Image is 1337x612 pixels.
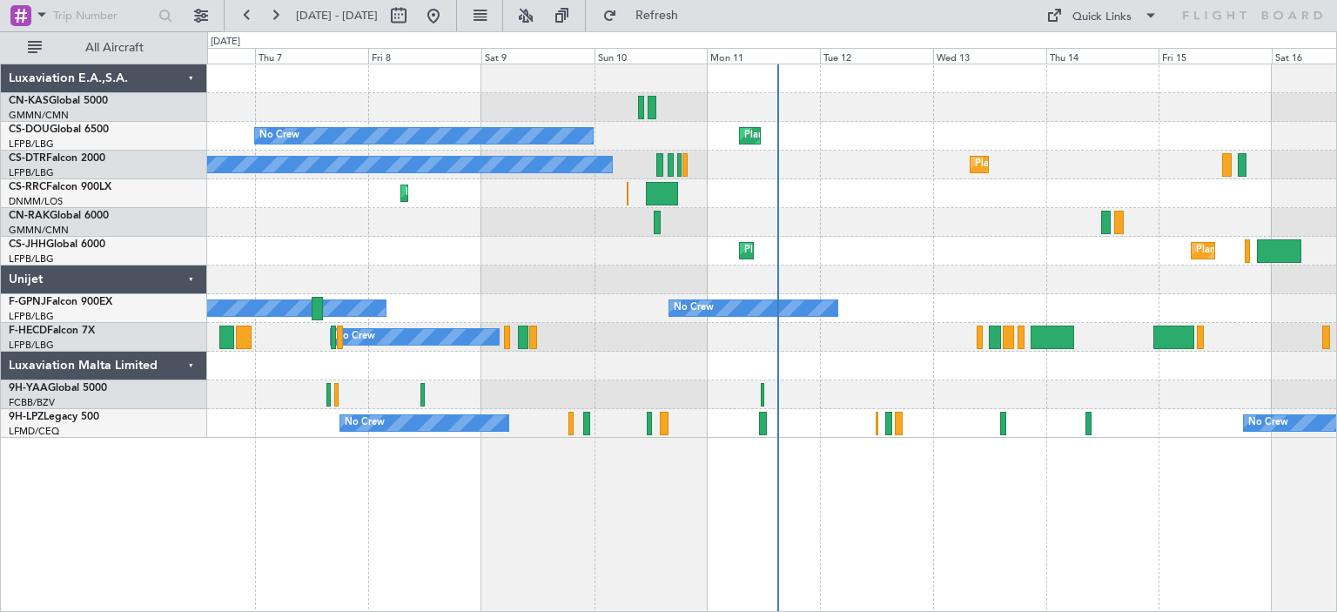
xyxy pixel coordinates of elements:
span: 9H-YAA [9,383,48,393]
span: Refresh [621,10,694,22]
span: All Aircraft [45,42,184,54]
div: Sat 9 [481,48,595,64]
div: No Crew [1248,410,1288,436]
span: [DATE] - [DATE] [296,8,378,24]
div: Tue 12 [820,48,933,64]
div: No Crew [345,410,385,436]
div: No Crew [674,295,714,321]
a: F-HECDFalcon 7X [9,326,95,336]
a: FCBB/BZV [9,396,55,409]
div: Planned Maint [GEOGRAPHIC_DATA] ([GEOGRAPHIC_DATA]) [744,238,1018,264]
div: Planned Maint Sofia [975,151,1064,178]
a: 9H-LPZLegacy 500 [9,412,99,422]
a: CN-RAKGlobal 6000 [9,211,109,221]
a: GMMN/CMN [9,109,69,122]
div: Fri 8 [368,48,481,64]
a: CS-JHHGlobal 6000 [9,239,105,250]
div: No Crew [335,324,375,350]
span: F-HECD [9,326,47,336]
span: CS-DOU [9,124,50,135]
span: CS-DTR [9,153,46,164]
a: LFMD/CEQ [9,425,59,438]
div: Thu 14 [1046,48,1159,64]
a: LFPB/LBG [9,138,54,151]
a: CS-DOUGlobal 6500 [9,124,109,135]
a: CS-DTRFalcon 2000 [9,153,105,164]
span: CN-KAS [9,96,49,106]
a: GMMN/CMN [9,224,69,237]
button: All Aircraft [19,34,189,62]
div: Mon 11 [707,48,820,64]
a: CS-RRCFalcon 900LX [9,182,111,192]
a: F-GPNJFalcon 900EX [9,297,112,307]
a: DNMM/LOS [9,195,63,208]
a: LFPB/LBG [9,310,54,323]
div: Planned Maint [GEOGRAPHIC_DATA] ([GEOGRAPHIC_DATA]) [744,123,1018,149]
div: Quick Links [1072,9,1132,26]
div: [DATE] [211,35,240,50]
div: Sun 10 [595,48,708,64]
div: Planned Maint Larnaca ([GEOGRAPHIC_DATA] Intl) [406,180,630,206]
div: No Crew [259,123,299,149]
div: Thu 7 [255,48,368,64]
span: CN-RAK [9,211,50,221]
a: LFPB/LBG [9,339,54,352]
span: F-GPNJ [9,297,46,307]
div: Fri 15 [1159,48,1272,64]
span: 9H-LPZ [9,412,44,422]
span: CS-RRC [9,182,46,192]
a: LFPB/LBG [9,252,54,266]
span: CS-JHH [9,239,46,250]
a: LFPB/LBG [9,166,54,179]
input: Trip Number [53,3,153,29]
div: Wed 13 [933,48,1046,64]
a: 9H-YAAGlobal 5000 [9,383,107,393]
a: CN-KASGlobal 5000 [9,96,108,106]
button: Quick Links [1038,2,1166,30]
button: Refresh [595,2,699,30]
